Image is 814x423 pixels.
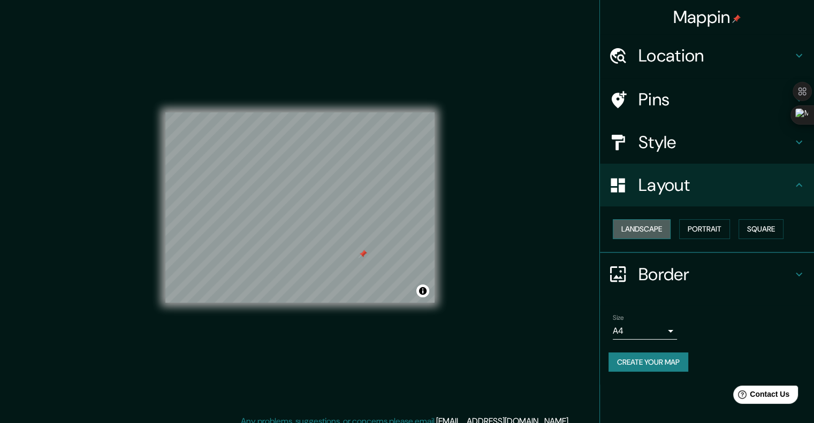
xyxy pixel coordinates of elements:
[600,34,814,77] div: Location
[638,174,793,196] h4: Layout
[608,352,688,372] button: Create your map
[638,264,793,285] h4: Border
[600,164,814,206] div: Layout
[613,322,677,340] div: A4
[719,381,802,411] iframe: Help widget launcher
[673,6,741,28] h4: Mappin
[613,313,624,322] label: Size
[679,219,730,239] button: Portrait
[165,112,435,303] canvas: Map
[613,219,671,239] button: Landscape
[600,253,814,296] div: Border
[732,14,741,23] img: pin-icon.png
[638,45,793,66] h4: Location
[600,121,814,164] div: Style
[416,284,429,297] button: Toggle attribution
[638,132,793,153] h4: Style
[638,89,793,110] h4: Pins
[600,78,814,121] div: Pins
[739,219,783,239] button: Square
